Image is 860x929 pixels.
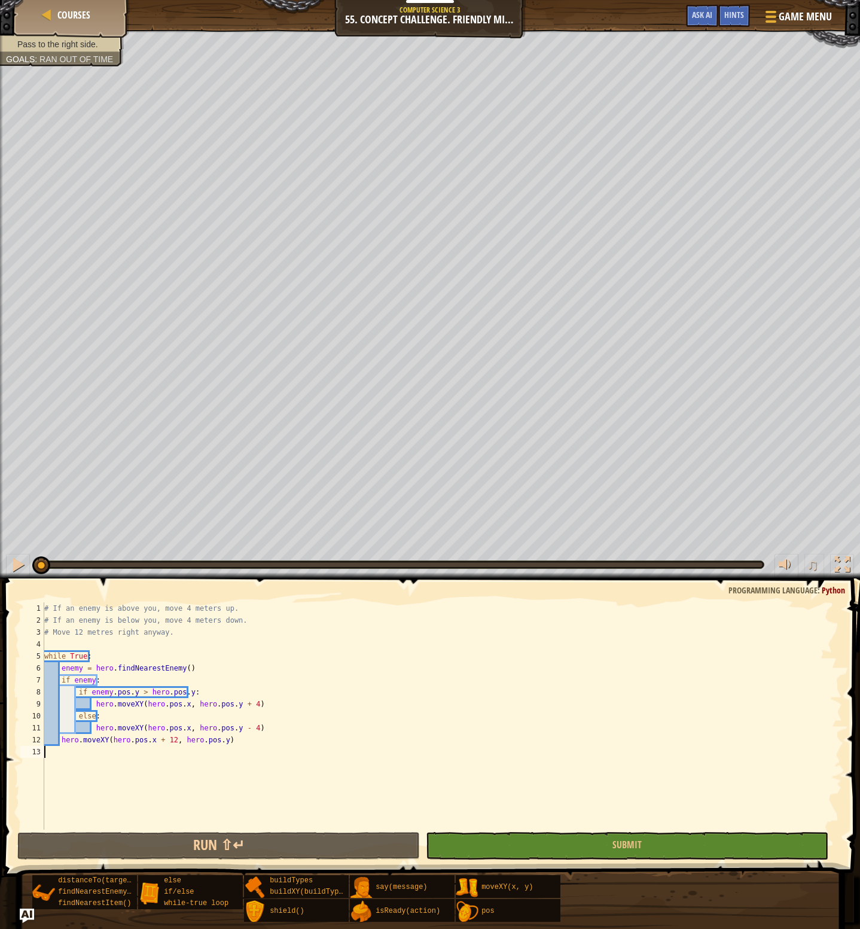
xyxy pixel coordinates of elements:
span: findNearestEnemy() [58,888,136,896]
img: portrait.png [32,882,55,904]
div: 5 [20,650,44,662]
span: Python [822,584,845,596]
span: findNearestItem() [58,899,131,907]
span: Pass to the right side. [17,39,98,49]
button: Ctrl + P: Pause [6,554,30,578]
span: Ran out of time [39,54,113,64]
div: 11 [20,722,44,734]
img: portrait.png [456,876,478,899]
div: 3 [20,626,44,638]
span: Courses [57,8,90,22]
img: portrait.png [244,900,267,923]
span: distanceTo(target) [58,876,136,885]
span: isReady(action) [376,907,440,915]
button: Ask AI [20,909,34,923]
span: ♫ [807,556,819,574]
span: buildXY(buildType, x, y) [270,888,373,896]
span: else [164,876,181,885]
span: Ask AI [692,9,712,20]
img: portrait.png [244,876,267,899]
div: 9 [20,698,44,710]
span: pos [481,907,495,915]
div: 2 [20,614,44,626]
img: portrait.png [350,900,373,923]
span: : [818,584,822,596]
img: portrait.png [456,900,478,923]
div: 7 [20,674,44,686]
span: shield() [270,907,304,915]
li: Pass to the right side. [6,38,115,50]
span: : [35,54,39,64]
span: Programming language [728,584,818,596]
button: Ask AI [686,5,718,27]
img: portrait.png [138,882,161,904]
button: ♫ [804,554,825,578]
span: Game Menu [779,9,832,25]
button: Toggle fullscreen [830,554,854,578]
button: Adjust volume [774,554,798,578]
button: Game Menu [756,5,839,33]
span: Hints [724,9,744,20]
span: buildTypes [270,876,313,885]
button: Submit [426,832,828,860]
div: 12 [20,734,44,746]
img: portrait.png [350,876,373,899]
span: Goals [6,54,35,64]
span: moveXY(x, y) [481,883,533,891]
div: 6 [20,662,44,674]
span: while-true loop [164,899,228,907]
div: 8 [20,686,44,698]
div: 4 [20,638,44,650]
a: Courses [54,8,90,22]
div: 10 [20,710,44,722]
div: 1 [20,602,44,614]
span: Submit [612,838,642,851]
span: if/else [164,888,194,896]
span: say(message) [376,883,427,891]
button: Run ⇧↵ [17,832,420,860]
div: 13 [20,746,44,758]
